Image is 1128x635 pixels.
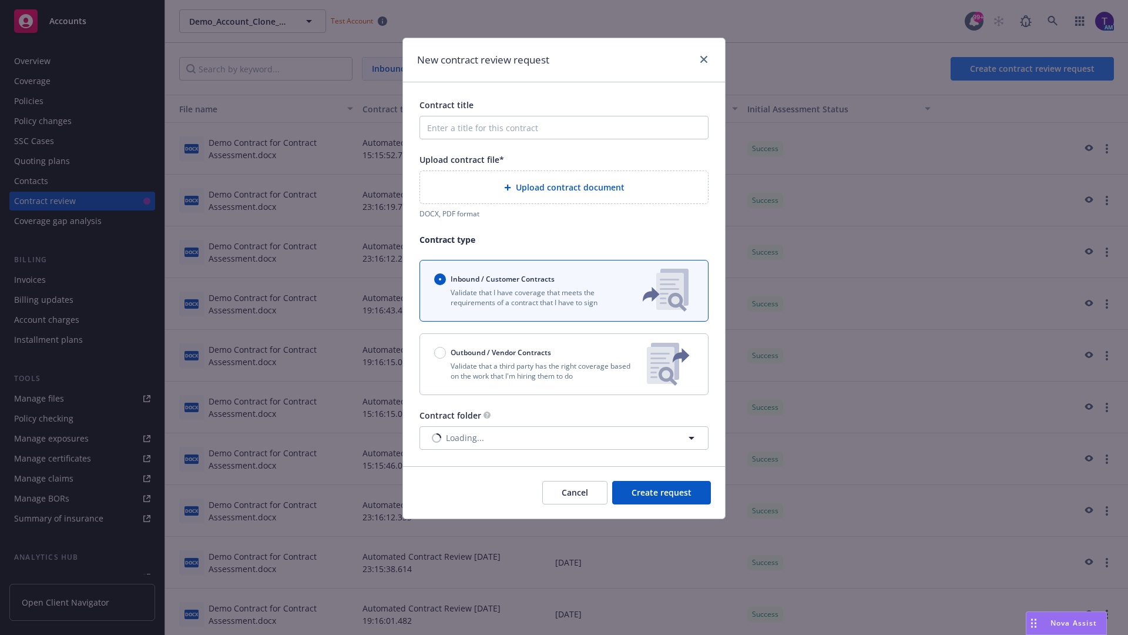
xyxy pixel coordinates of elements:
[434,288,623,308] p: Validate that I have coverage that meets the requirements of a contract that I have to sign
[419,426,709,450] button: Loading...
[542,481,607,504] button: Cancel
[1026,611,1107,635] button: Nova Assist
[419,171,709,204] div: Upload contract document
[419,154,504,165] span: Upload contract file*
[516,181,625,193] span: Upload contract document
[419,333,709,395] button: Outbound / Vendor ContractsValidate that a third party has the right coverage based on the work t...
[434,347,446,359] input: Outbound / Vendor Contracts
[451,347,551,357] span: Outbound / Vendor Contracts
[434,361,637,381] p: Validate that a third party has the right coverage based on the work that I'm hiring them to do
[419,116,709,139] input: Enter a title for this contract
[632,487,691,498] span: Create request
[419,99,474,111] span: Contract title
[697,52,711,66] a: close
[419,233,709,246] p: Contract type
[419,260,709,322] button: Inbound / Customer ContractsValidate that I have coverage that meets the requirements of a contra...
[451,274,555,284] span: Inbound / Customer Contracts
[419,410,481,421] span: Contract folder
[417,52,549,68] h1: New contract review request
[1026,612,1041,634] div: Drag to move
[1050,618,1097,628] span: Nova Assist
[612,481,711,504] button: Create request
[446,432,484,444] span: Loading...
[562,487,588,498] span: Cancel
[419,209,709,219] div: DOCX, PDF format
[434,273,446,285] input: Inbound / Customer Contracts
